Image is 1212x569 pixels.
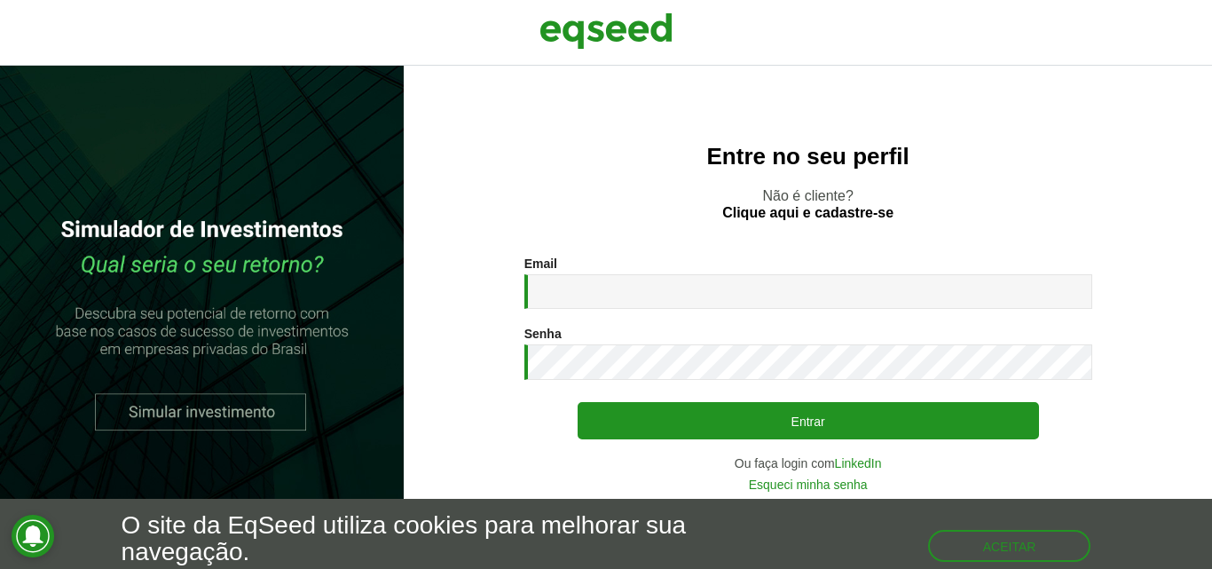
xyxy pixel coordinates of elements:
[835,457,882,470] a: LinkedIn
[524,257,557,270] label: Email
[122,512,704,567] h5: O site da EqSeed utiliza cookies para melhorar sua navegação.
[578,402,1039,439] button: Entrar
[928,530,1091,562] button: Aceitar
[439,144,1177,170] h2: Entre no seu perfil
[749,478,868,491] a: Esqueci minha senha
[524,457,1092,470] div: Ou faça login com
[439,187,1177,221] p: Não é cliente?
[722,206,893,220] a: Clique aqui e cadastre-se
[539,9,673,53] img: EqSeed Logo
[524,328,562,340] label: Senha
